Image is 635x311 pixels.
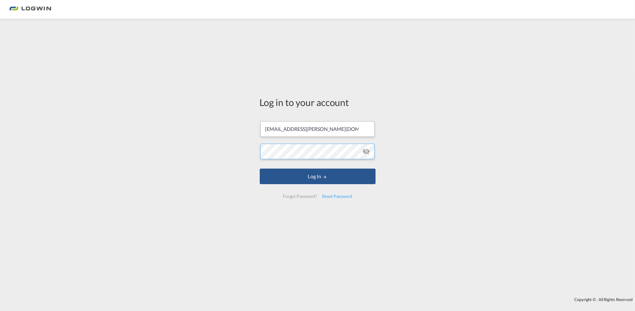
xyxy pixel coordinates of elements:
div: Log in to your account [260,96,376,109]
md-icon: icon-eye-off [363,148,370,155]
div: Reset Password [320,191,355,202]
img: bc73a0e0d8c111efacd525e4c8ad7d32.png [9,2,51,17]
div: Forgot Password? [280,191,320,202]
input: Enter email/phone number [260,121,375,137]
button: LOGIN [260,169,376,184]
